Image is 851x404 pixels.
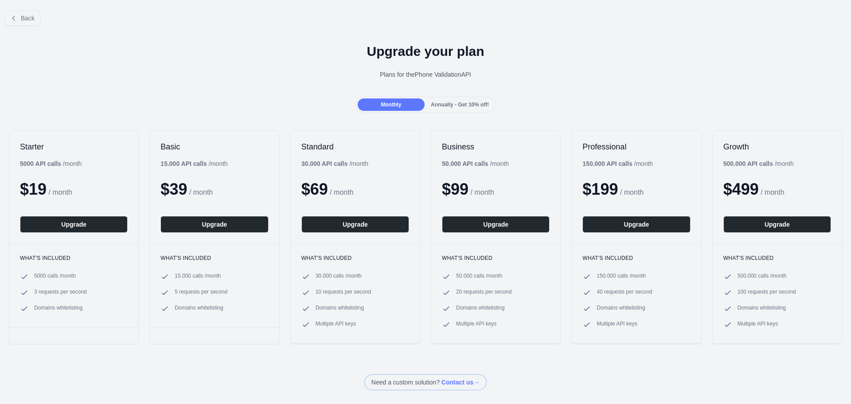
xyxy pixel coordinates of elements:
span: $ 199 [582,180,618,198]
b: 30.000 API calls [301,160,348,167]
b: 150.000 API calls [582,160,632,167]
b: 50.000 API calls [442,160,488,167]
div: / month [582,159,653,168]
h2: Business [442,141,550,152]
h2: Standard [301,141,409,152]
h2: Professional [582,141,690,152]
div: / month [442,159,509,168]
span: $ 99 [442,180,468,198]
div: / month [301,159,368,168]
